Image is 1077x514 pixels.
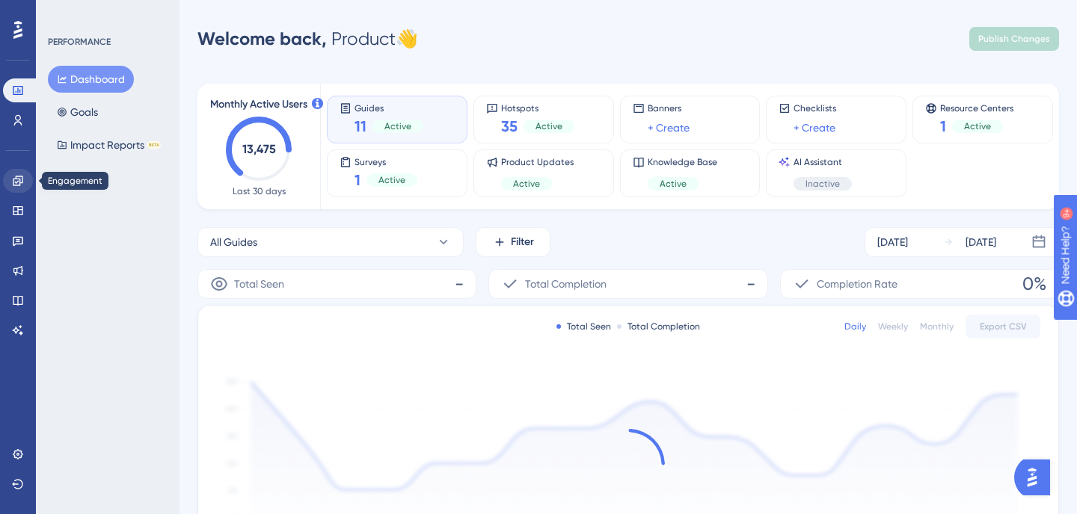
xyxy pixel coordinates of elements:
span: AI Assistant [794,156,852,168]
span: Guides [355,102,423,113]
span: Filter [511,233,534,251]
span: 0% [1022,272,1046,296]
div: [DATE] [877,233,908,251]
div: 9+ [102,7,111,19]
span: All Guides [210,233,257,251]
span: Active [964,120,991,132]
span: Monthly Active Users [210,96,307,114]
span: - [746,272,755,296]
button: Publish Changes [969,27,1059,51]
span: Product Updates [501,156,574,168]
span: Surveys [355,156,417,167]
span: Active [513,178,540,190]
div: Daily [844,321,866,332]
button: All Guides [197,227,464,257]
span: 11 [355,116,366,137]
span: Active [536,120,562,132]
span: Checklists [794,102,836,114]
div: Monthly [920,321,954,332]
span: 35 [501,116,518,137]
button: Dashboard [48,66,134,93]
span: Active [660,178,687,190]
div: Product 👋 [197,27,418,51]
a: + Create [794,119,835,137]
button: Impact ReportsBETA [48,131,170,158]
span: Banners [648,102,690,114]
span: Need Help? [35,4,93,22]
iframe: UserGuiding AI Assistant Launcher [1014,455,1059,500]
button: Goals [48,99,107,126]
span: - [455,272,464,296]
span: Resource Centers [940,102,1013,113]
span: Export CSV [980,321,1027,332]
button: Export CSV [966,315,1040,338]
span: 1 [355,170,360,191]
span: Active [378,174,405,186]
div: Weekly [878,321,908,332]
span: Total Completion [525,275,607,293]
span: Total Seen [234,275,284,293]
text: 13,475 [242,142,276,156]
span: Knowledge Base [648,156,717,168]
div: Total Completion [617,321,700,332]
span: Publish Changes [978,33,1050,45]
span: Last 30 days [233,185,286,197]
div: PERFORMANCE [48,36,111,48]
div: Total Seen [556,321,611,332]
span: Active [384,120,411,132]
span: Inactive [806,178,840,190]
button: Filter [476,227,550,257]
div: [DATE] [966,233,996,251]
span: Hotspots [501,102,574,113]
a: + Create [648,119,690,137]
span: Welcome back, [197,28,327,49]
span: Completion Rate [817,275,897,293]
div: BETA [147,141,161,149]
span: 1 [940,116,946,137]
